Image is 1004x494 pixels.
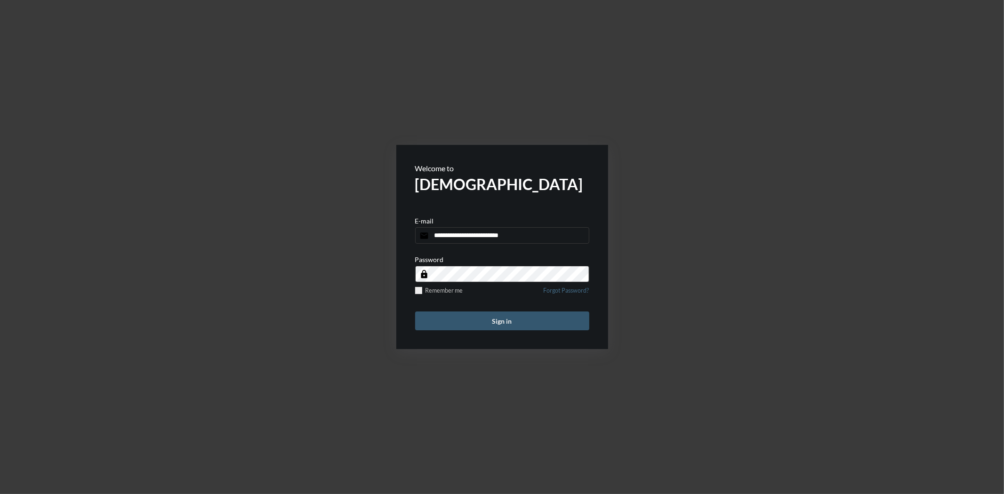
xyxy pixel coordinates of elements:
[415,164,589,173] p: Welcome to
[415,175,589,193] h2: [DEMOGRAPHIC_DATA]
[415,311,589,330] button: Sign in
[415,255,444,263] p: Password
[415,217,434,225] p: E-mail
[544,287,589,300] a: Forgot Password?
[415,287,463,294] label: Remember me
